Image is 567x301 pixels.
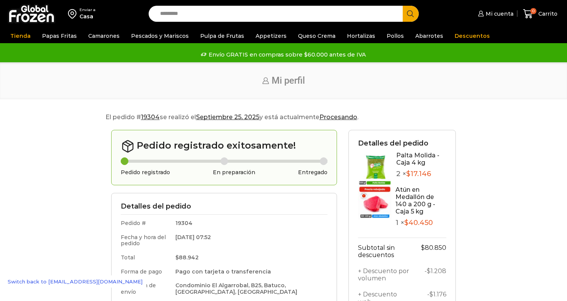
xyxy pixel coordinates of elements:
[451,29,494,43] a: Descuentos
[406,170,431,178] bdi: 17.146
[476,6,514,21] a: Mi cuenta
[396,170,446,178] p: 2 ×
[141,113,160,121] mark: 19304
[4,275,146,288] a: Switch back to [EMAIL_ADDRESS][DOMAIN_NAME]
[421,244,446,251] bdi: 80.850
[429,291,433,298] span: $
[172,214,327,230] td: 19304
[421,244,425,251] span: $
[175,254,199,261] bdi: 88.942
[404,218,433,227] bdi: 40.450
[6,29,34,43] a: Tienda
[406,170,410,178] span: $
[38,29,81,43] a: Papas Fritas
[429,291,446,298] bdi: 1.176
[172,279,327,299] td: Condominio El Algarrobal, B25, Batuco, [GEOGRAPHIC_DATA], [GEOGRAPHIC_DATA]
[298,169,327,176] h3: Entregado
[272,75,305,86] span: Mi perfil
[395,219,447,227] p: 1 ×
[521,5,559,23] a: 0 Carrito
[196,113,259,121] mark: Septiembre 25, 2025
[536,10,557,18] span: Carrito
[79,7,96,13] div: Enviar a
[172,230,327,251] td: [DATE] 07:52
[121,202,328,211] h3: Detalles del pedido
[121,265,172,279] td: Forma de pago
[396,152,439,166] a: Palta Molida - Caja 4 kg
[79,13,96,20] div: Casa
[530,8,536,14] span: 0
[68,7,79,20] img: address-field-icon.svg
[252,29,290,43] a: Appetizers
[358,263,415,286] th: + Descuento por volumen
[484,10,514,18] span: Mi cuenta
[127,29,193,43] a: Pescados y Mariscos
[196,29,248,43] a: Pulpa de Frutas
[415,263,446,286] td: -
[121,169,170,176] h3: Pedido registrado
[84,29,123,43] a: Camarones
[105,112,462,122] p: El pedido # se realizó el y está actualmente .
[121,214,172,230] td: Pedido #
[358,139,446,148] h3: Detalles del pedido
[319,113,357,121] mark: Procesando
[172,265,327,279] td: Pago con tarjeta o transferencia
[175,254,179,261] span: $
[395,186,435,215] a: Atún en Medallón de 140 a 200 g - Caja 5 kg
[427,267,446,275] bdi: 1.208
[213,169,255,176] h3: En preparación
[358,238,415,263] th: Subtotal sin descuentos
[294,29,339,43] a: Queso Crema
[121,230,172,251] td: Fecha y hora del pedido
[404,218,408,227] span: $
[403,6,419,22] button: Search button
[427,267,431,275] span: $
[343,29,379,43] a: Hortalizas
[411,29,447,43] a: Abarrotes
[121,251,172,265] td: Total
[121,139,328,153] h2: Pedido registrado exitosamente!
[383,29,408,43] a: Pollos
[121,279,172,299] td: Dirección de envío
